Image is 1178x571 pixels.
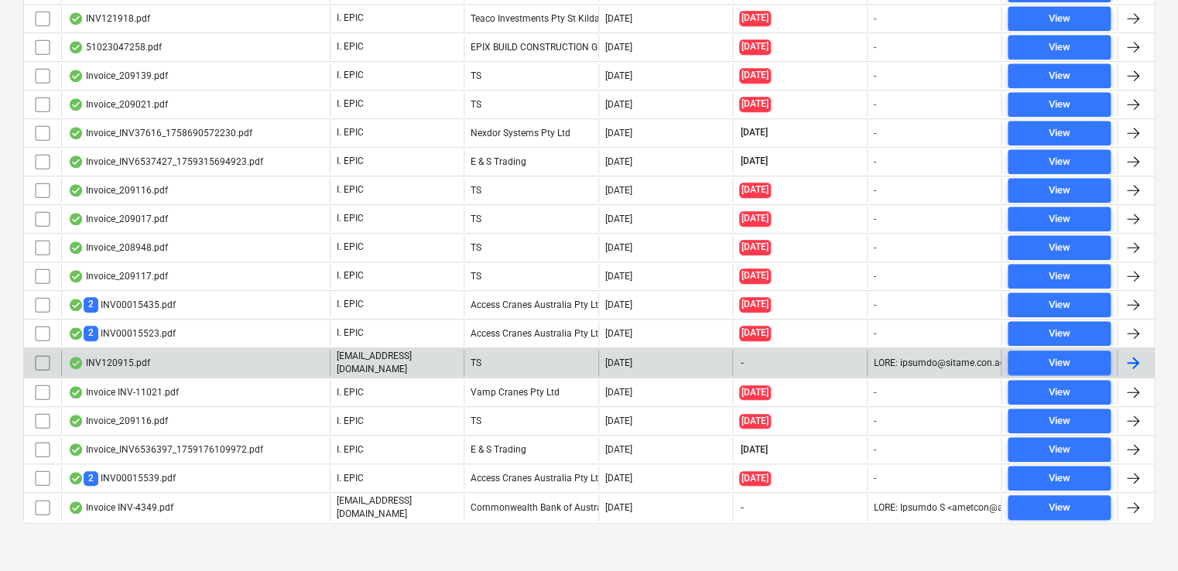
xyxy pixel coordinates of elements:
[605,473,632,484] div: [DATE]
[68,326,176,340] div: INV00015523.pdf
[1048,268,1070,285] div: View
[739,126,769,139] span: [DATE]
[68,241,84,254] div: OCR finished
[68,270,168,282] div: Invoice_209117.pdf
[337,443,364,456] p: I. EPIC
[337,155,364,168] p: I. EPIC
[68,127,84,139] div: OCR finished
[68,299,84,311] div: OCR finished
[68,156,263,168] div: Invoice_INV6537427_1759315694923.pdf
[874,387,876,398] div: -
[337,327,364,340] p: I. EPIC
[1008,380,1111,405] button: View
[84,471,98,486] span: 2
[1008,292,1111,317] button: View
[84,297,98,312] span: 2
[874,156,876,167] div: -
[605,99,632,110] div: [DATE]
[605,13,632,24] div: [DATE]
[739,297,771,312] span: [DATE]
[874,70,876,81] div: -
[1048,384,1070,402] div: View
[464,6,598,31] div: Teaco Investments Pty St Kilda Au
[739,326,771,340] span: [DATE]
[464,380,598,405] div: Vamp Cranes Pty Ltd
[874,271,876,282] div: -
[68,98,84,111] div: OCR finished
[68,270,84,282] div: OCR finished
[605,387,632,398] div: [DATE]
[605,415,632,426] div: [DATE]
[68,386,84,398] div: OCR finished
[68,70,84,82] div: OCR finished
[1008,178,1111,203] button: View
[1008,495,1111,520] button: View
[874,242,876,253] div: -
[337,415,364,428] p: I. EPIC
[68,241,168,254] div: Invoice_208948.pdf
[68,41,162,53] div: 51023047258.pdf
[1008,92,1111,117] button: View
[464,235,598,260] div: TS
[1008,321,1111,346] button: View
[68,213,84,225] div: OCR finished
[68,98,168,111] div: Invoice_209021.pdf
[1008,466,1111,491] button: View
[68,443,263,456] div: Invoice_INV6536397_1759176109972.pdf
[739,268,771,283] span: [DATE]
[337,69,364,82] p: I. EPIC
[1048,325,1070,343] div: View
[739,68,771,83] span: [DATE]
[68,127,252,139] div: Invoice_INV37616_1758690572230.pdf
[605,42,632,53] div: [DATE]
[1048,39,1070,56] div: View
[874,185,876,196] div: -
[464,466,598,491] div: Access Cranes Australia Pty Ltd
[68,41,84,53] div: OCR finished
[1008,149,1111,174] button: View
[1048,239,1070,257] div: View
[1101,497,1178,571] iframe: Chat Widget
[337,494,457,521] p: [EMAIL_ADDRESS][DOMAIN_NAME]
[464,437,598,462] div: E & S Trading
[1008,207,1111,231] button: View
[464,207,598,231] div: TS
[464,264,598,289] div: TS
[605,328,632,339] div: [DATE]
[84,326,98,340] span: 2
[739,155,769,168] span: [DATE]
[605,299,632,310] div: [DATE]
[739,471,771,486] span: [DATE]
[337,40,364,53] p: I. EPIC
[68,501,173,514] div: Invoice INV-4349.pdf
[605,156,632,167] div: [DATE]
[464,63,598,88] div: TS
[1048,470,1070,487] div: View
[605,70,632,81] div: [DATE]
[464,494,598,521] div: Commonwealth Bank of Australia
[464,350,598,376] div: TS
[337,269,364,282] p: I. EPIC
[68,184,84,197] div: OCR finished
[739,240,771,255] span: [DATE]
[874,299,876,310] div: -
[337,350,457,376] p: [EMAIL_ADDRESS][DOMAIN_NAME]
[68,357,150,369] div: INV120915.pdf
[1008,6,1111,31] button: View
[874,13,876,24] div: -
[1048,125,1070,142] div: View
[464,409,598,433] div: TS
[68,471,176,486] div: INV00015539.pdf
[337,12,364,25] p: I. EPIC
[68,184,168,197] div: Invoice_209116.pdf
[337,386,364,399] p: I. EPIC
[874,214,876,224] div: -
[605,242,632,253] div: [DATE]
[337,298,364,311] p: I. EPIC
[739,501,745,515] span: -
[739,385,771,400] span: [DATE]
[68,327,84,340] div: OCR finished
[1048,67,1070,85] div: View
[1008,235,1111,260] button: View
[1048,153,1070,171] div: View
